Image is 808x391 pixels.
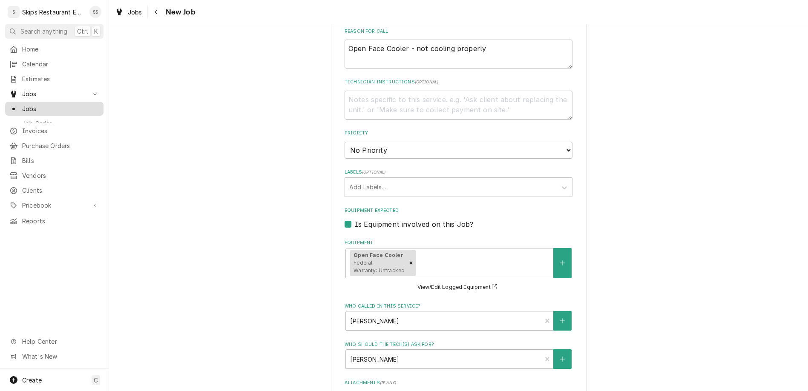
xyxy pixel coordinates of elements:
[22,201,86,210] span: Pricebook
[345,28,572,68] div: Reason For Call
[22,352,98,361] span: What's New
[94,376,98,385] span: C
[415,80,439,84] span: ( optional )
[5,57,104,71] a: Calendar
[112,5,146,19] a: Jobs
[77,27,88,36] span: Ctrl
[22,8,85,17] div: Skips Restaurant Equipment
[380,380,396,385] span: ( if any )
[22,141,99,150] span: Purchase Orders
[22,171,99,180] span: Vendors
[345,40,572,68] textarea: Open Face Cooler - not cooling properly
[354,252,403,258] strong: Open Face Cooler
[345,207,572,214] label: Equipment Expected
[345,130,572,158] div: Priority
[22,377,42,384] span: Create
[416,282,501,293] button: View/Edit Logged Equipment
[345,79,572,119] div: Technician Instructions
[345,303,572,331] div: Who called in this service?
[345,303,572,310] label: Who called in this service?
[5,102,104,116] a: Jobs
[22,89,86,98] span: Jobs
[5,183,104,197] a: Clients
[345,341,572,348] label: Who should the tech(s) ask for?
[89,6,101,18] div: SS
[22,337,98,346] span: Help Center
[22,104,99,113] span: Jobs
[345,380,572,386] label: Attachments
[553,311,571,331] button: Create New Contact
[406,250,416,276] div: Remove [object Object]
[345,341,572,369] div: Who should the tech(s) ask for?
[362,170,386,174] span: ( optional )
[560,318,565,324] svg: Create New Contact
[150,5,163,19] button: Navigate back
[128,8,142,17] span: Jobs
[354,260,405,274] span: Federal Warranty: Untracked
[5,87,104,101] a: Go to Jobs
[5,214,104,228] a: Reports
[553,248,571,278] button: Create New Equipment
[560,260,565,266] svg: Create New Equipment
[345,240,572,292] div: Equipment
[89,6,101,18] div: Shan Skipper's Avatar
[345,169,572,176] label: Labels
[22,156,99,165] span: Bills
[345,130,572,137] label: Priority
[94,27,98,36] span: K
[553,349,571,369] button: Create New Contact
[8,6,20,18] div: S
[20,27,67,36] span: Search anything
[5,198,104,212] a: Go to Pricebook
[5,139,104,153] a: Purchase Orders
[22,45,99,54] span: Home
[355,219,473,229] label: Is Equipment involved on this Job?
[22,119,99,128] span: Job Series
[5,168,104,183] a: Vendors
[345,240,572,246] label: Equipment
[345,169,572,197] div: Labels
[22,186,99,195] span: Clients
[5,349,104,363] a: Go to What's New
[345,207,572,229] div: Equipment Expected
[22,217,99,225] span: Reports
[5,334,104,348] a: Go to Help Center
[5,24,104,39] button: Search anythingCtrlK
[345,79,572,86] label: Technician Instructions
[5,72,104,86] a: Estimates
[22,74,99,83] span: Estimates
[560,356,565,362] svg: Create New Contact
[5,42,104,56] a: Home
[5,154,104,168] a: Bills
[163,6,196,18] span: New Job
[345,28,572,35] label: Reason For Call
[22,126,99,135] span: Invoices
[5,124,104,138] a: Invoices
[5,117,104,131] a: Job Series
[22,60,99,68] span: Calendar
